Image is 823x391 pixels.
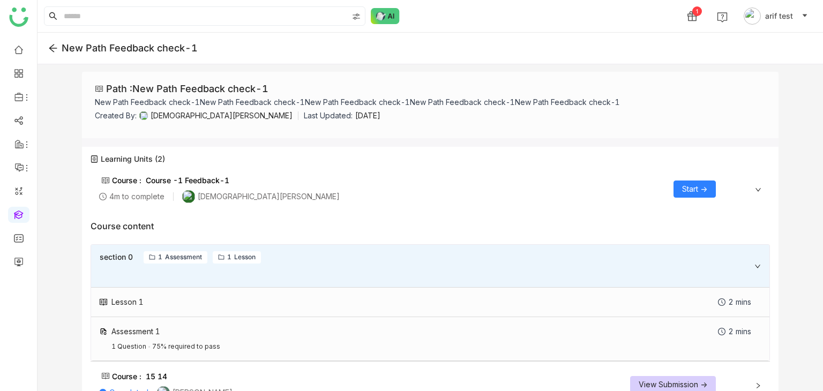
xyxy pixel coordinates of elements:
button: Start -> [674,181,716,198]
img: 684a9b06de261c4b36a3cf65 [182,190,195,203]
img: help.svg [717,12,728,22]
div: Lesson [234,252,256,262]
div: section 0 [100,251,133,264]
div: [DEMOGRAPHIC_DATA][PERSON_NAME] [198,191,340,202]
img: search-type.svg [352,12,361,21]
img: logo [9,7,28,27]
div: Course -1 Feedback-1 [146,175,229,186]
img: avatar [744,7,761,25]
div: New Path Feedback check-1New Path Feedback check-1New Path Feedback check-1New Path Feedback chec... [95,99,620,106]
div: 1 [158,252,162,262]
button: arif test [742,7,810,25]
div: 15 14 [146,371,167,382]
div: Assessment [165,252,202,262]
div: Course :Course -1 Feedback-14m to complete[DEMOGRAPHIC_DATA][PERSON_NAME]Start -> [91,168,770,211]
div: 75% required to pass [152,342,220,352]
div: Course : [101,175,229,186]
div: 1 [227,252,231,262]
div: 4m to complete [109,191,164,202]
img: ask-buddy-normal.svg [371,8,400,24]
img: 684a9b06de261c4b36a3cf65 [139,111,148,120]
div: [DATE] [355,112,380,119]
div: Created By: [95,112,137,119]
span: Start -> [682,183,707,195]
div: section 01Assessment1Lesson [91,245,769,288]
img: union.svg [91,155,98,163]
div: Assessment 1 [111,326,160,337]
div: Last Updated: [304,112,353,119]
div: Path : New Path Feedback check-1 [95,85,620,93]
div: 1 [692,6,702,16]
div: Course : [101,371,167,382]
div: 2 mins [728,296,751,308]
span: View Submission -> [639,379,707,390]
div: 2 mins [728,326,751,337]
div: Lesson 1 [111,296,144,308]
span: Learning Units (2) [101,155,165,163]
div: 1 Question [111,342,146,352]
img: lesson.svg [100,298,107,306]
div: New Path Feedback check-1 [62,44,198,52]
span: arif test [765,10,793,22]
img: assessment.svg [100,328,107,335]
div: Course content [91,220,770,233]
div: [DEMOGRAPHIC_DATA][PERSON_NAME] [151,112,293,119]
